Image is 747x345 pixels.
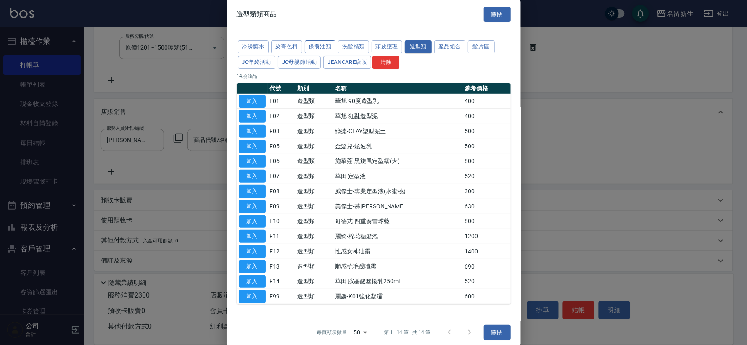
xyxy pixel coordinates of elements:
td: F08 [268,184,296,199]
td: 造型類 [295,229,333,244]
td: F03 [268,124,296,139]
td: 威傑士-專業定型液(水蜜桃) [333,184,462,199]
button: JeanCare店販 [323,56,371,69]
p: 第 1–14 筆 共 14 筆 [384,329,430,337]
button: 造型類 [405,41,432,54]
td: 500 [462,124,510,139]
td: F99 [268,289,296,304]
td: 520 [462,274,510,290]
td: 800 [462,214,510,229]
td: F14 [268,274,296,290]
td: 1200 [462,229,510,244]
button: 加入 [239,170,266,183]
td: F09 [268,199,296,214]
button: 清除 [372,56,399,69]
td: 300 [462,184,510,199]
td: 性感女神油霧 [333,244,462,259]
td: 造型類 [295,94,333,109]
td: 造型類 [295,274,333,290]
td: 順感抗毛躁噴霧 [333,259,462,274]
button: 保養油類 [305,41,336,54]
button: 加入 [239,125,266,138]
td: 華旭-90度造型乳 [333,94,462,109]
td: F12 [268,244,296,259]
div: 50 [350,321,370,344]
td: F13 [268,259,296,274]
td: 造型類 [295,169,333,184]
td: 400 [462,94,510,109]
button: 冷燙藥水 [238,41,269,54]
button: 關閉 [484,325,511,340]
button: 加入 [239,260,266,273]
td: 施華蔻-黑旋風定型霧(大) [333,154,462,169]
p: 每頁顯示數量 [317,329,347,337]
td: 造型類 [295,124,333,139]
th: 名稱 [333,83,462,94]
th: 類別 [295,83,333,94]
td: 600 [462,289,510,304]
button: 加入 [239,110,266,123]
td: F01 [268,94,296,109]
td: 造型類 [295,109,333,124]
td: 800 [462,154,510,169]
td: 造型類 [295,184,333,199]
td: 造型類 [295,199,333,214]
button: 加入 [239,200,266,213]
button: 關閉 [484,7,511,22]
td: 690 [462,259,510,274]
td: 麗媛-K01強化凝灀 [333,289,462,304]
td: F02 [268,109,296,124]
span: 造型類類商品 [237,10,277,18]
td: 630 [462,199,510,214]
button: 加入 [239,95,266,108]
td: F10 [268,214,296,229]
td: 麗綺-棉花糖髮泡 [333,229,462,244]
td: 哥德式-四重奏雪球藍 [333,214,462,229]
button: JC母親節活動 [278,56,321,69]
td: 造型類 [295,139,333,154]
td: 造型類 [295,244,333,259]
button: 加入 [239,275,266,288]
button: 加入 [239,185,266,198]
td: 華田 定型液 [333,169,462,184]
button: 加入 [239,155,266,168]
td: 造型類 [295,154,333,169]
td: 美傑士-慕[PERSON_NAME] [333,199,462,214]
td: 1400 [462,244,510,259]
td: 造型類 [295,259,333,274]
th: 參考價格 [462,83,510,94]
td: 造型類 [295,289,333,304]
button: 染膏色料 [271,41,302,54]
td: 520 [462,169,510,184]
button: 洗髮精類 [338,41,369,54]
td: 華旭-狂亂造型泥 [333,109,462,124]
button: 產品組合 [434,41,465,54]
td: 400 [462,109,510,124]
button: 頭皮護理 [372,41,403,54]
button: 加入 [239,140,266,153]
td: 金髮兒-炫波乳 [333,139,462,154]
td: F07 [268,169,296,184]
button: 加入 [239,215,266,228]
td: 華田 胺基酸塑捲乳250ml [333,274,462,290]
button: 髮片區 [468,41,495,54]
td: F06 [268,154,296,169]
button: 加入 [239,290,266,303]
td: F11 [268,229,296,244]
button: JC年終活動 [238,56,275,69]
td: 綠藻-CLAY塑型泥土 [333,124,462,139]
td: 500 [462,139,510,154]
th: 代號 [268,83,296,94]
td: 造型類 [295,214,333,229]
button: 加入 [239,245,266,258]
button: 加入 [239,230,266,243]
p: 14 項商品 [237,72,511,80]
td: F05 [268,139,296,154]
